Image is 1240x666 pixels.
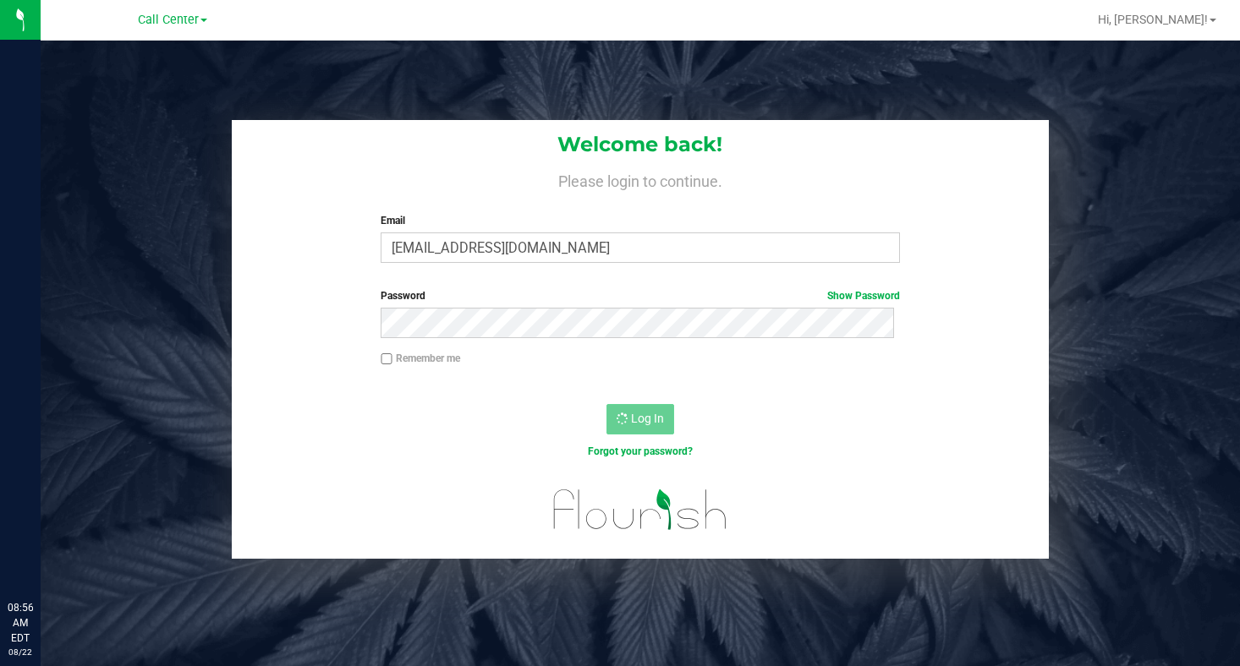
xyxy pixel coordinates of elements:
p: 08/22 [8,646,33,658]
span: Call Center [138,13,199,27]
h4: Please login to continue. [232,169,1048,189]
p: 08:56 AM EDT [8,600,33,646]
button: Log In [606,404,674,434]
span: Hi, [PERSON_NAME]! [1098,13,1208,26]
a: Show Password [827,290,900,302]
h1: Welcome back! [232,134,1048,156]
span: Log In [631,412,664,425]
img: flourish_logo.svg [538,477,742,543]
input: Remember me [381,353,392,365]
label: Email [381,213,900,228]
a: Forgot your password? [588,445,693,457]
span: Password [381,290,425,302]
label: Remember me [381,351,460,366]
